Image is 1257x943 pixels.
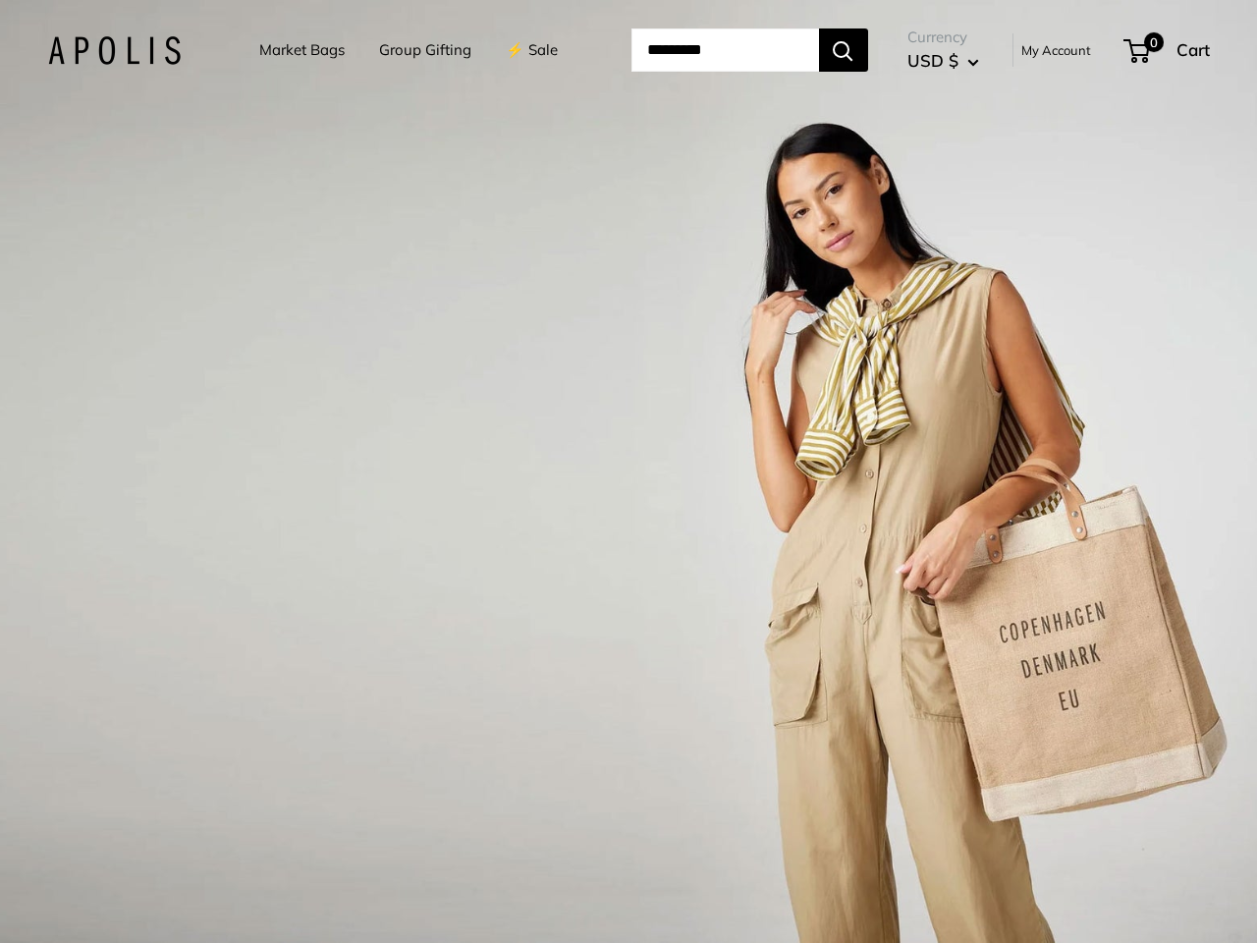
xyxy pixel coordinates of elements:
[907,24,979,51] span: Currency
[48,36,181,65] img: Apolis
[907,45,979,77] button: USD $
[819,28,868,72] button: Search
[1125,34,1210,66] a: 0 Cart
[259,36,345,64] a: Market Bags
[379,36,471,64] a: Group Gifting
[1176,39,1210,60] span: Cart
[1021,38,1091,62] a: My Account
[506,36,558,64] a: ⚡️ Sale
[907,50,958,71] span: USD $
[1143,32,1163,52] span: 0
[631,28,819,72] input: Search...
